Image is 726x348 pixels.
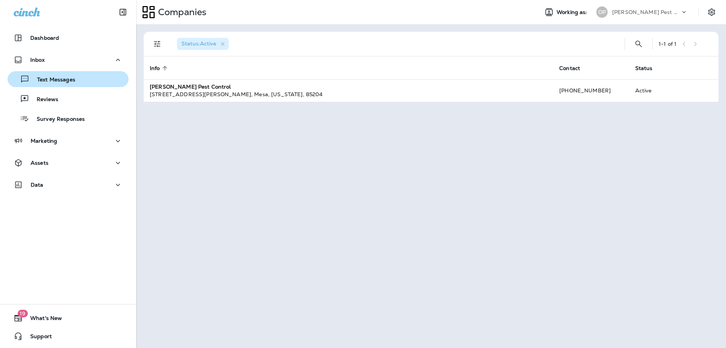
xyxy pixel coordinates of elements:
[150,65,160,72] span: Info
[17,310,28,317] span: 19
[8,71,129,87] button: Text Messages
[596,6,608,18] div: OP
[31,138,57,144] p: Marketing
[557,9,589,16] span: Working as:
[29,76,75,84] p: Text Messages
[8,155,129,170] button: Assets
[31,160,48,166] p: Assets
[559,65,590,72] span: Contact
[8,52,129,67] button: Inbox
[29,96,58,103] p: Reviews
[155,6,206,18] p: Companies
[629,79,678,102] td: Active
[8,329,129,344] button: Support
[23,315,62,324] span: What's New
[8,91,129,107] button: Reviews
[705,5,718,19] button: Settings
[23,333,52,342] span: Support
[29,116,85,123] p: Survey Responses
[8,30,129,45] button: Dashboard
[31,182,43,188] p: Data
[8,133,129,148] button: Marketing
[8,311,129,326] button: 19What's New
[150,91,547,98] div: [STREET_ADDRESS][PERSON_NAME] , Mesa , [US_STATE] , 85204
[8,177,129,192] button: Data
[112,5,133,20] button: Collapse Sidebar
[30,35,59,41] p: Dashboard
[30,57,45,63] p: Inbox
[559,65,580,72] span: Contact
[635,65,653,72] span: Status
[150,65,170,72] span: Info
[635,65,662,72] span: Status
[150,36,165,51] button: Filters
[177,38,229,50] div: Status:Active
[612,9,680,15] p: [PERSON_NAME] Pest Control
[150,83,231,90] strong: [PERSON_NAME] Pest Control
[631,36,646,51] button: Search Companies
[553,79,629,102] td: [PHONE_NUMBER]
[659,41,676,47] div: 1 - 1 of 1
[181,40,216,47] span: Status : Active
[8,111,129,126] button: Survey Responses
